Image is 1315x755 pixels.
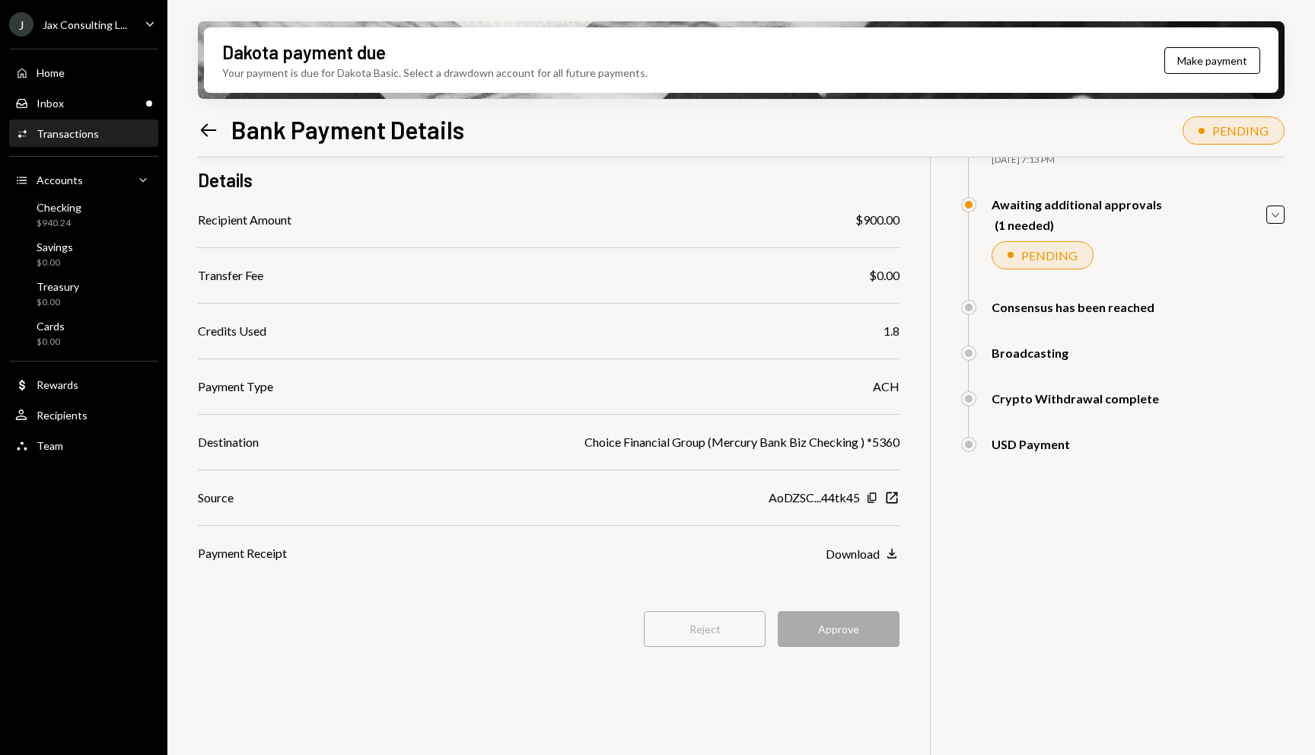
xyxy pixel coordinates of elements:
a: Checking$940.24 [9,196,158,233]
div: $940.24 [37,217,81,230]
div: Payment Receipt [198,544,287,562]
div: Download [826,546,880,561]
div: Transactions [37,127,99,140]
div: Source [198,489,234,507]
a: Inbox [9,89,158,116]
div: Recipient Amount [198,211,291,229]
div: AoDZSC...44tk45 [769,489,860,507]
div: Awaiting additional approvals [992,197,1162,212]
div: Transfer Fee [198,266,263,285]
div: Recipients [37,409,88,422]
div: (1 needed) [995,218,1162,232]
a: Home [9,59,158,86]
button: Make payment [1164,47,1260,74]
div: Savings [37,241,73,253]
div: $0.00 [37,256,73,269]
div: PENDING [1212,123,1269,138]
h3: Details [198,167,253,193]
div: Jax Consulting L... [43,18,127,31]
div: $0.00 [37,336,65,349]
div: $900.00 [855,211,899,229]
div: Choice Financial Group (Mercury Bank Biz Checking ) *5360 [584,433,899,451]
div: Cards [37,320,65,333]
div: ACH [873,377,899,396]
div: Inbox [37,97,64,110]
div: Payment Type [198,377,273,396]
div: J [9,12,33,37]
div: Credits Used [198,322,266,340]
div: 1.8 [884,322,899,340]
div: USD Payment [992,437,1070,451]
div: Dakota payment due [222,40,386,65]
div: Home [37,66,65,79]
div: Accounts [37,174,83,186]
div: [DATE] 7:13 PM [992,154,1285,167]
a: Team [9,432,158,459]
div: Broadcasting [992,346,1068,360]
a: Rewards [9,371,158,398]
a: Treasury$0.00 [9,276,158,312]
div: Crypto Withdrawal complete [992,391,1159,406]
a: Transactions [9,119,158,147]
div: PENDING [1021,248,1078,263]
a: Accounts [9,166,158,193]
div: Consensus has been reached [992,300,1154,314]
a: Recipients [9,401,158,428]
button: Download [826,546,899,562]
div: Treasury [37,280,79,293]
div: $0.00 [869,266,899,285]
h1: Bank Payment Details [231,114,464,145]
a: Savings$0.00 [9,236,158,272]
a: Cards$0.00 [9,315,158,352]
div: Your payment is due for Dakota Basic. Select a drawdown account for all future payments. [222,65,648,81]
div: Team [37,439,63,452]
div: Checking [37,201,81,214]
div: $0.00 [37,296,79,309]
div: Destination [198,433,259,451]
div: Rewards [37,378,78,391]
